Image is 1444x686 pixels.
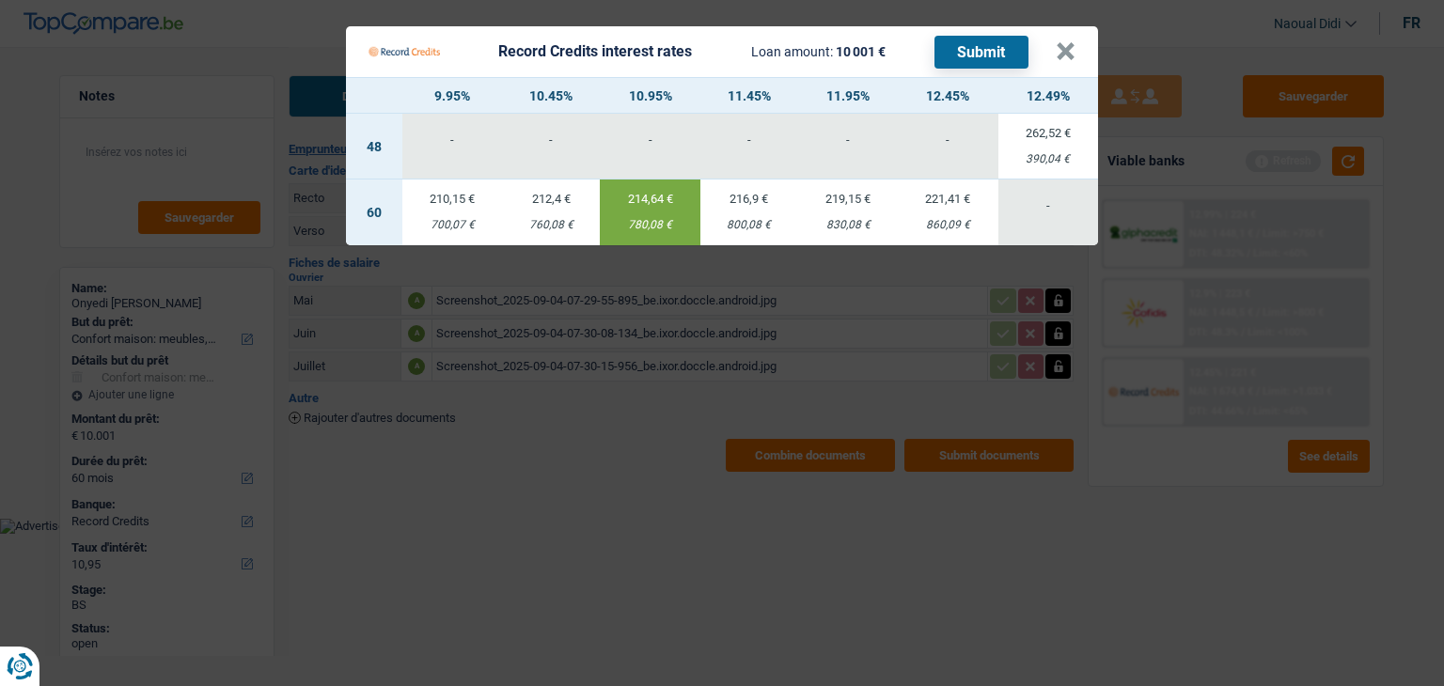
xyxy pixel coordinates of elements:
[402,78,502,114] th: 9.95%
[898,133,997,146] div: -
[798,193,898,205] div: 219,15 €
[369,34,440,70] img: Record Credits
[798,219,898,231] div: 830,08 €
[998,199,1098,211] div: -
[502,78,600,114] th: 10.45%
[402,133,502,146] div: -
[998,78,1098,114] th: 12.49%
[751,44,833,59] span: Loan amount:
[1056,42,1075,61] button: ×
[934,36,1028,69] button: Submit
[898,219,997,231] div: 860,09 €
[498,44,692,59] div: Record Credits interest rates
[600,133,699,146] div: -
[346,114,402,179] td: 48
[600,193,699,205] div: 214,64 €
[798,78,898,114] th: 11.95%
[402,193,502,205] div: 210,15 €
[600,78,699,114] th: 10.95%
[700,219,798,231] div: 800,08 €
[700,193,798,205] div: 216,9 €
[836,44,886,59] span: 10 001 €
[898,78,997,114] th: 12.45%
[998,127,1098,139] div: 262,52 €
[700,133,798,146] div: -
[502,219,600,231] div: 760,08 €
[502,133,600,146] div: -
[346,179,402,245] td: 60
[798,133,898,146] div: -
[898,193,997,205] div: 221,41 €
[700,78,798,114] th: 11.45%
[998,153,1098,165] div: 390,04 €
[600,219,699,231] div: 780,08 €
[502,193,600,205] div: 212,4 €
[402,219,502,231] div: 700,07 €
